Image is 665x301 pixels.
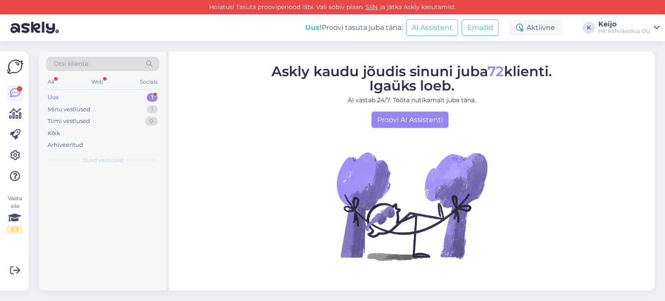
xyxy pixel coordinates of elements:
div: 1 [147,93,158,102]
div: Vaata siia [7,194,23,233]
span: Otsi kliente [54,59,88,68]
div: Proovi tasuta juba täna: [305,23,403,33]
p: AI vastab 24/7. Tööta nutikamalt juba täna. [271,95,552,104]
div: 1 [147,105,158,114]
div: K [583,22,595,34]
div: All [46,76,56,87]
b: Uus! [305,23,322,32]
span: Uued vestlused [83,156,123,164]
div: Arhiveeritud [48,141,83,149]
div: 1 / 3 [7,226,23,233]
img: No Chat active [334,128,490,284]
img: Askly Logo [7,58,23,75]
div: Keijo [598,21,650,28]
div: Kõik [48,129,60,138]
span: 72 [487,62,504,79]
button: Emailid [462,19,499,36]
a: Proovi AI Assistenti [371,111,449,128]
div: Socials [138,76,159,87]
a: KeijoHK Rehvikeskus OÜ [598,21,660,35]
div: HK Rehvikeskus OÜ [598,28,650,35]
button: AI Assistent [406,19,458,36]
div: Minu vestlused [48,105,90,114]
div: Uus [48,93,59,102]
div: Aktiivne [509,20,562,36]
a: SIIN [363,3,380,11]
div: Web [90,76,105,87]
div: Tiimi vestlused [48,117,90,126]
span: Askly kaudu jõudis sinuni juba klienti. Igaüks loeb. [271,62,552,94]
div: 0 [145,117,158,126]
